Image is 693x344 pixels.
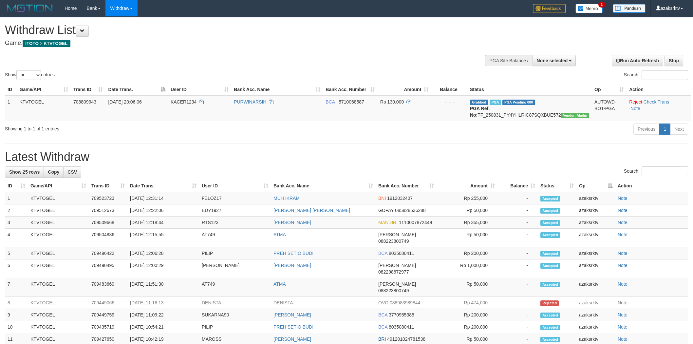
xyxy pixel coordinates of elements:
td: Rp 200,000 [437,321,497,333]
td: - [497,321,538,333]
span: GOPAY [378,208,394,213]
a: Note [618,232,627,237]
span: Copy 5710068587 to clipboard [339,99,364,105]
td: 2 [5,204,28,217]
th: Date Trans.: activate to sort column descending [105,84,168,96]
th: Bank Acc. Number: activate to sort column ascending [323,84,378,96]
span: Copy 088223800749 to clipboard [378,288,409,293]
td: azaksrktv [576,297,615,309]
a: Next [670,124,688,135]
td: [DATE] 12:06:28 [127,247,199,259]
td: 8 [5,297,28,309]
span: Accepted [540,263,560,269]
a: Stop [665,55,683,66]
span: Copy 088223800749 to clipboard [378,239,409,244]
td: azaksrktv [576,217,615,229]
a: Note [618,312,627,317]
th: Status [467,84,592,96]
td: AT749 [199,229,271,247]
th: ID: activate to sort column ascending [5,180,28,192]
span: Copy 1912032407 to clipboard [387,196,413,201]
td: PILIP [199,321,271,333]
a: DENISTA [273,300,293,305]
span: Show 25 rows [9,169,40,175]
td: - [497,204,538,217]
span: Accepted [540,196,560,201]
td: Rp 200,000 [437,309,497,321]
a: Check Trans [644,99,669,105]
td: 1 [5,96,17,121]
td: [DATE] 11:09:22 [127,309,199,321]
td: Rp 355,000 [437,217,497,229]
a: PURWINARSIH [234,99,266,105]
td: - [497,229,538,247]
span: Rp 130.000 [380,99,404,105]
span: Copy 082298672977 to clipboard [378,269,409,275]
td: [DATE] 12:22:06 [127,204,199,217]
a: MUH IKRAM [273,196,300,201]
span: [PERSON_NAME] [378,232,416,237]
td: EDY1927 [199,204,271,217]
a: CSV [63,166,81,178]
td: - [497,278,538,297]
td: 709523723 [89,192,127,204]
th: ID [5,84,17,96]
td: AUTOWD-BOT-PGA [592,96,627,121]
a: Note [618,336,627,342]
input: Search: [642,166,688,176]
th: Amount: activate to sort column ascending [378,84,431,96]
th: Trans ID: activate to sort column ascending [71,84,105,96]
span: [PERSON_NAME] [378,263,416,268]
th: Balance: activate to sort column ascending [497,180,538,192]
select: Showentries [16,70,41,80]
span: BCA [378,312,387,317]
td: 709504836 [89,229,127,247]
td: Rp 50,000 [437,204,497,217]
a: [PERSON_NAME] [273,220,311,225]
td: azaksrktv [576,204,615,217]
span: CSV [67,169,77,175]
div: Showing 1 to 1 of 1 entries [5,123,284,132]
td: Rp 1,000,000 [437,259,497,278]
span: None selected [537,58,568,63]
a: [PERSON_NAME] [273,336,311,342]
span: Accepted [540,232,560,238]
span: Copy 8035080411 to clipboard [389,251,414,256]
a: Previous [633,124,660,135]
td: KTVTOGEL [28,297,89,309]
span: BCA [326,99,335,105]
a: Note [618,196,627,201]
span: KACER1234 [171,99,197,105]
td: AT749 [199,278,271,297]
th: Bank Acc. Name: activate to sort column ascending [231,84,323,96]
span: BCA [378,324,387,330]
a: PREH SETIO BUDI [273,324,313,330]
h1: Withdraw List [5,24,456,37]
td: azaksrktv [576,259,615,278]
th: Op: activate to sort column descending [576,180,615,192]
td: 709449066 [89,297,127,309]
th: Bank Acc. Name: activate to sort column ascending [271,180,376,192]
span: Marked by azaksrktv [490,100,501,105]
button: None selected [533,55,576,66]
span: BCA [378,251,387,256]
a: Note [618,281,627,287]
img: panduan.png [613,4,646,13]
img: Button%20Memo.svg [575,4,603,13]
input: Search: [642,70,688,80]
td: [DATE] 12:15:55 [127,229,199,247]
th: Balance [431,84,467,96]
a: [PERSON_NAME] [PERSON_NAME] [273,208,350,213]
a: Note [618,220,627,225]
th: Date Trans.: activate to sort column ascending [127,180,199,192]
a: Note [618,300,627,305]
h4: Game: [5,40,456,47]
td: azaksrktv [576,247,615,259]
img: Feedback.jpg [533,4,566,13]
span: [DATE] 20:06:06 [108,99,141,105]
span: Grabbed [470,100,488,105]
td: KTVTOGEL [28,247,89,259]
span: Copy 3770955385 to clipboard [389,312,414,317]
td: KTVTOGEL [28,192,89,204]
th: Game/API: activate to sort column ascending [28,180,89,192]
